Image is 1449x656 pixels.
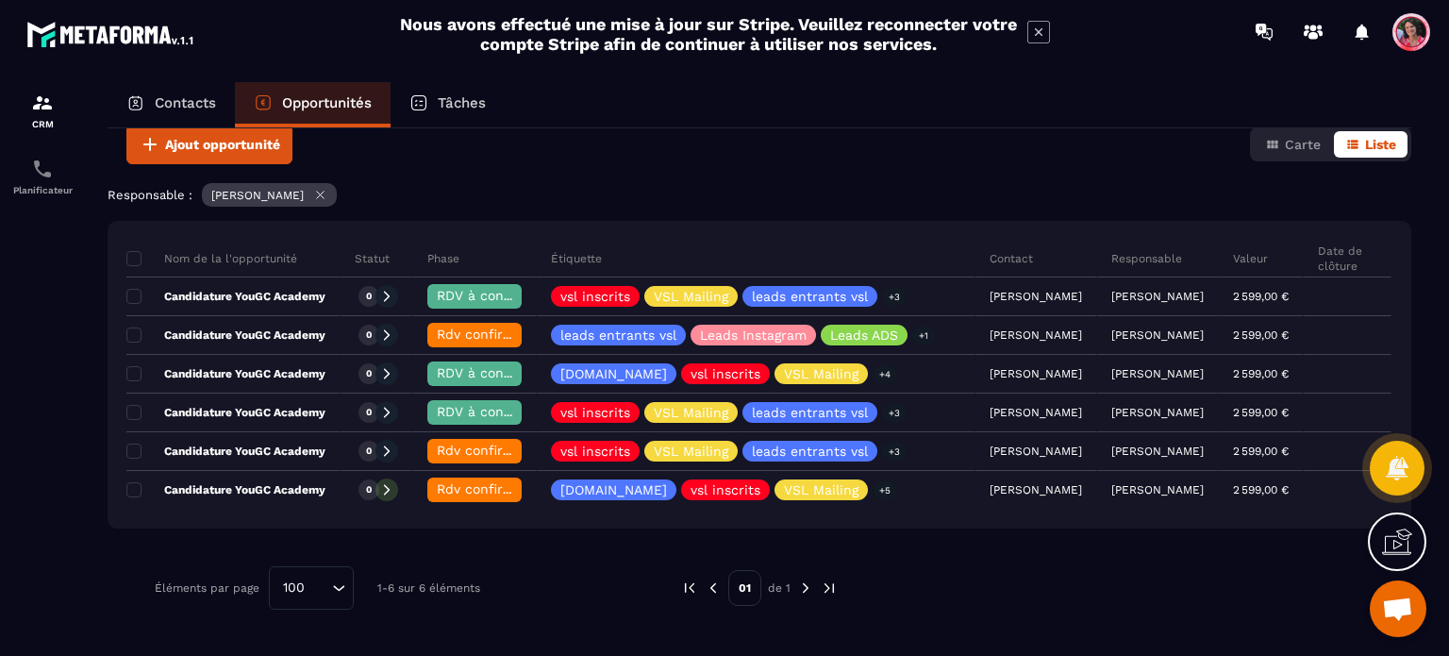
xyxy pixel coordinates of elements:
span: Rdv confirmé ✅ [437,481,543,496]
a: Ouvrir le chat [1370,580,1426,637]
p: 0 [366,483,372,496]
span: 100 [276,578,311,598]
p: vsl inscrits [691,483,760,496]
div: Search for option [269,566,354,610]
p: 0 [366,367,372,380]
span: Ajout opportunité [165,135,280,154]
input: Search for option [311,578,327,598]
p: [PERSON_NAME] [1111,328,1204,342]
p: 0 [366,290,372,303]
img: prev [705,580,722,597]
p: Candidature YouGC Academy [126,366,325,381]
p: 2 599,00 € [1233,445,1289,458]
p: [PERSON_NAME] [1111,483,1204,496]
p: 0 [366,406,372,419]
p: +3 [882,403,907,423]
p: +4 [873,364,897,384]
img: prev [681,580,698,597]
p: Responsable : [108,188,192,202]
p: 2 599,00 € [1233,483,1289,496]
p: vsl inscrits [560,290,630,303]
p: +3 [882,442,907,462]
img: scheduler [31,158,54,180]
img: next [821,580,838,597]
p: 2 599,00 € [1233,406,1289,419]
a: schedulerschedulerPlanificateur [5,143,80,210]
button: Carte [1254,131,1332,158]
p: vsl inscrits [691,367,760,380]
p: 2 599,00 € [1233,290,1289,303]
p: Responsable [1111,251,1182,266]
img: logo [26,17,196,51]
p: Éléments par page [155,581,259,595]
p: leads entrants vsl [752,290,868,303]
p: Date de clôture [1318,244,1376,274]
p: Valeur [1233,251,1268,266]
p: +5 [873,480,897,500]
span: Liste [1365,137,1396,152]
p: [PERSON_NAME] [1111,367,1204,380]
p: VSL Mailing [654,406,728,419]
span: RDV à confimer ❓ [437,288,558,303]
p: [PERSON_NAME] [1111,445,1204,458]
p: 0 [366,328,372,342]
p: Leads Instagram [700,328,807,342]
p: +3 [882,287,907,307]
p: VSL Mailing [654,445,728,458]
p: leads entrants vsl [752,445,868,458]
p: VSL Mailing [784,483,858,496]
p: Candidature YouGC Academy [126,482,325,497]
p: Candidature YouGC Academy [126,328,325,343]
p: Nom de la l'opportunité [126,251,297,266]
p: [DOMAIN_NAME] [560,367,667,380]
p: Contacts [155,94,216,111]
p: 2 599,00 € [1233,367,1289,380]
p: Candidature YouGC Academy [126,289,325,304]
p: 1-6 sur 6 éléments [377,581,480,595]
span: Rdv confirmé ✅ [437,443,543,458]
span: Carte [1285,137,1321,152]
p: VSL Mailing [654,290,728,303]
p: Étiquette [551,251,602,266]
a: Tâches [391,82,505,127]
p: Statut [355,251,390,266]
span: Rdv confirmé ✅ [437,327,543,342]
p: Planificateur [5,185,80,195]
p: Leads ADS [830,328,898,342]
a: formationformationCRM [5,77,80,143]
p: vsl inscrits [560,445,630,458]
p: CRM [5,119,80,129]
p: VSL Mailing [784,367,858,380]
p: +1 [912,326,935,345]
img: formation [31,92,54,114]
img: next [797,580,814,597]
a: Contacts [108,82,235,127]
p: 2 599,00 € [1233,328,1289,342]
button: Liste [1334,131,1407,158]
p: 01 [728,570,761,606]
p: Candidature YouGC Academy [126,444,325,459]
p: Contact [990,251,1033,266]
p: [PERSON_NAME] [1111,290,1204,303]
h2: Nous avons effectué une mise à jour sur Stripe. Veuillez reconnecter votre compte Stripe afin de ... [399,14,1018,54]
p: vsl inscrits [560,406,630,419]
span: RDV à confimer ❓ [437,365,558,380]
span: RDV à confimer ❓ [437,404,558,419]
p: de 1 [768,580,791,596]
p: Opportunités [282,94,372,111]
p: Tâches [438,94,486,111]
a: Opportunités [235,82,391,127]
p: [DOMAIN_NAME] [560,483,667,496]
button: Ajout opportunité [126,125,292,164]
p: leads entrants vsl [560,328,676,342]
p: [PERSON_NAME] [1111,406,1204,419]
p: 0 [366,445,372,458]
p: [PERSON_NAME] [211,189,304,202]
p: leads entrants vsl [752,406,868,419]
p: Candidature YouGC Academy [126,405,325,420]
p: Phase [427,251,459,266]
